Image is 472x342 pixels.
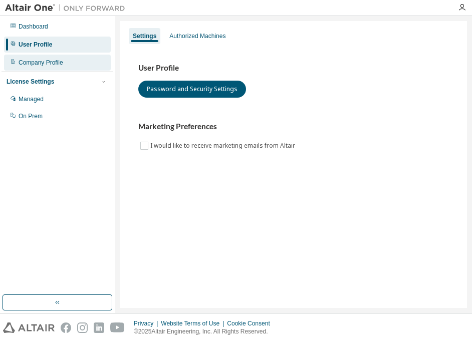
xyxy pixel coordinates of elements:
[5,3,130,13] img: Altair One
[138,63,449,73] h3: User Profile
[77,322,88,333] img: instagram.svg
[110,322,125,333] img: youtube.svg
[133,32,156,40] div: Settings
[138,122,449,132] h3: Marketing Preferences
[19,23,48,31] div: Dashboard
[19,95,44,103] div: Managed
[138,81,246,98] button: Password and Security Settings
[134,319,161,327] div: Privacy
[19,41,52,49] div: User Profile
[61,322,71,333] img: facebook.svg
[94,322,104,333] img: linkedin.svg
[169,32,225,40] div: Authorized Machines
[19,59,63,67] div: Company Profile
[227,319,276,327] div: Cookie Consent
[3,322,55,333] img: altair_logo.svg
[134,327,276,336] p: © 2025 Altair Engineering, Inc. All Rights Reserved.
[161,319,227,327] div: Website Terms of Use
[150,140,297,152] label: I would like to receive marketing emails from Altair
[7,78,54,86] div: License Settings
[19,112,43,120] div: On Prem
